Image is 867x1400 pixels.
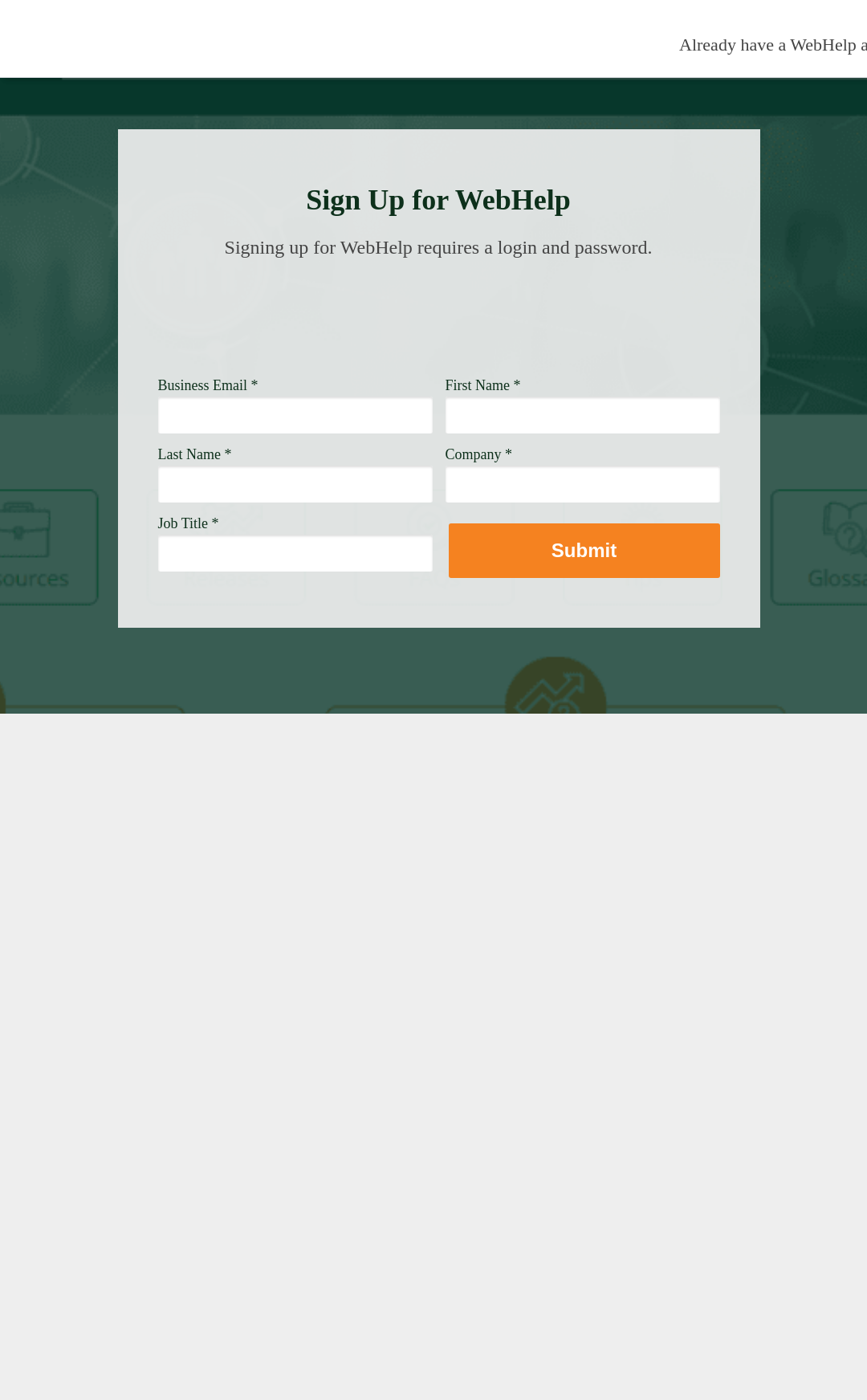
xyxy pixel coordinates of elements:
span: Business Email * [158,377,258,393]
span: Job Title * [158,515,219,531]
span: Signing up for WebHelp requires a login and password. [225,237,653,258]
img: Need Credentials? Sign up below. Have Credentials? Use the sign-in button. [168,275,710,355]
span: Last Name * [158,446,232,462]
span: First Name * [446,377,521,393]
span: Company * [446,446,513,462]
strong: Sign Up for WebHelp [306,184,571,216]
button: Submit [449,523,720,578]
strong: Submit [552,539,617,561]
